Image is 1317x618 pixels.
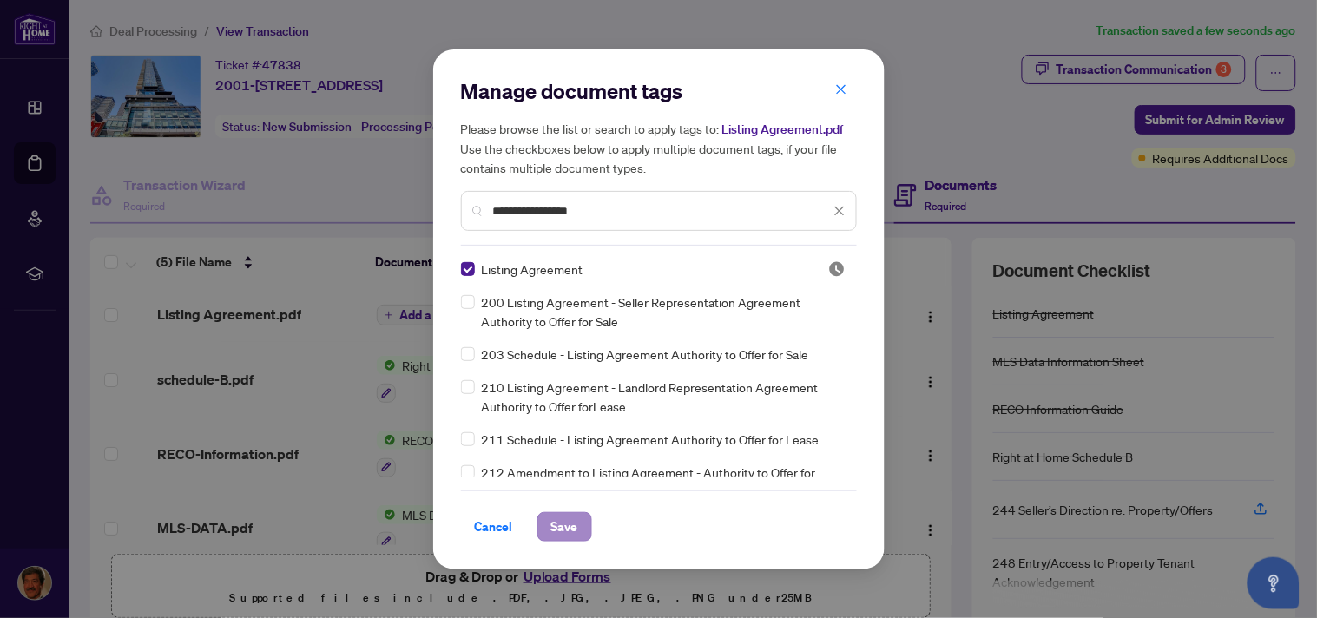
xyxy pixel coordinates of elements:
button: Cancel [461,512,527,542]
span: Listing Agreement [482,260,583,279]
span: Listing Agreement.pdf [722,122,844,137]
span: 212 Amendment to Listing Agreement - Authority to Offer for Lease Price Change/Extension/Amendmen... [482,463,846,501]
span: 200 Listing Agreement - Seller Representation Agreement Authority to Offer for Sale [482,293,846,331]
span: Pending Review [828,260,846,278]
span: 210 Listing Agreement - Landlord Representation Agreement Authority to Offer forLease [482,378,846,416]
h2: Manage document tags [461,77,857,105]
button: Open asap [1248,557,1300,609]
img: status [828,260,846,278]
span: Cancel [475,513,513,541]
button: Save [537,512,592,542]
span: Save [551,513,578,541]
span: 211 Schedule - Listing Agreement Authority to Offer for Lease [482,430,820,449]
span: 203 Schedule - Listing Agreement Authority to Offer for Sale [482,345,809,364]
h5: Please browse the list or search to apply tags to: Use the checkboxes below to apply multiple doc... [461,119,857,177]
span: close [833,205,846,217]
span: close [835,83,847,95]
